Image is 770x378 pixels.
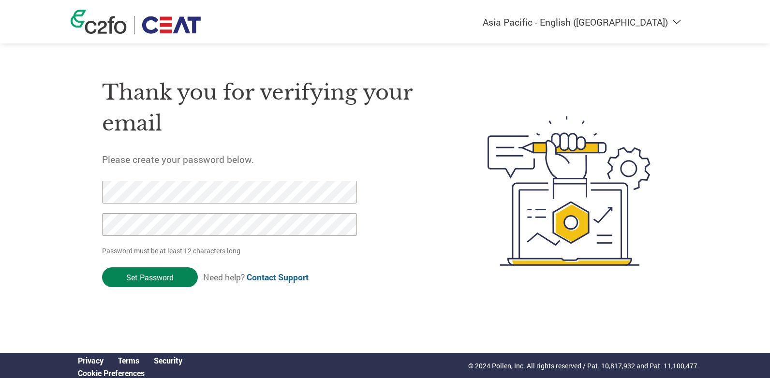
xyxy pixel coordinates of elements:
h1: Thank you for verifying your email [102,77,442,139]
img: Ceat [142,16,201,34]
img: c2fo logo [71,10,127,34]
a: Cookie Preferences, opens a dedicated popup modal window [78,368,145,378]
a: Security [154,355,182,365]
span: Need help? [203,272,309,283]
p: © 2024 Pollen, Inc. All rights reserved / Pat. 10,817,932 and Pat. 11,100,477. [468,361,699,371]
h5: Please create your password below. [102,153,442,165]
img: create-password [470,63,668,319]
p: Password must be at least 12 characters long [102,246,360,256]
a: Contact Support [247,272,309,283]
input: Set Password [102,267,198,287]
a: Privacy [78,355,104,365]
a: Terms [118,355,139,365]
div: Open Cookie Preferences Modal [71,368,190,378]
